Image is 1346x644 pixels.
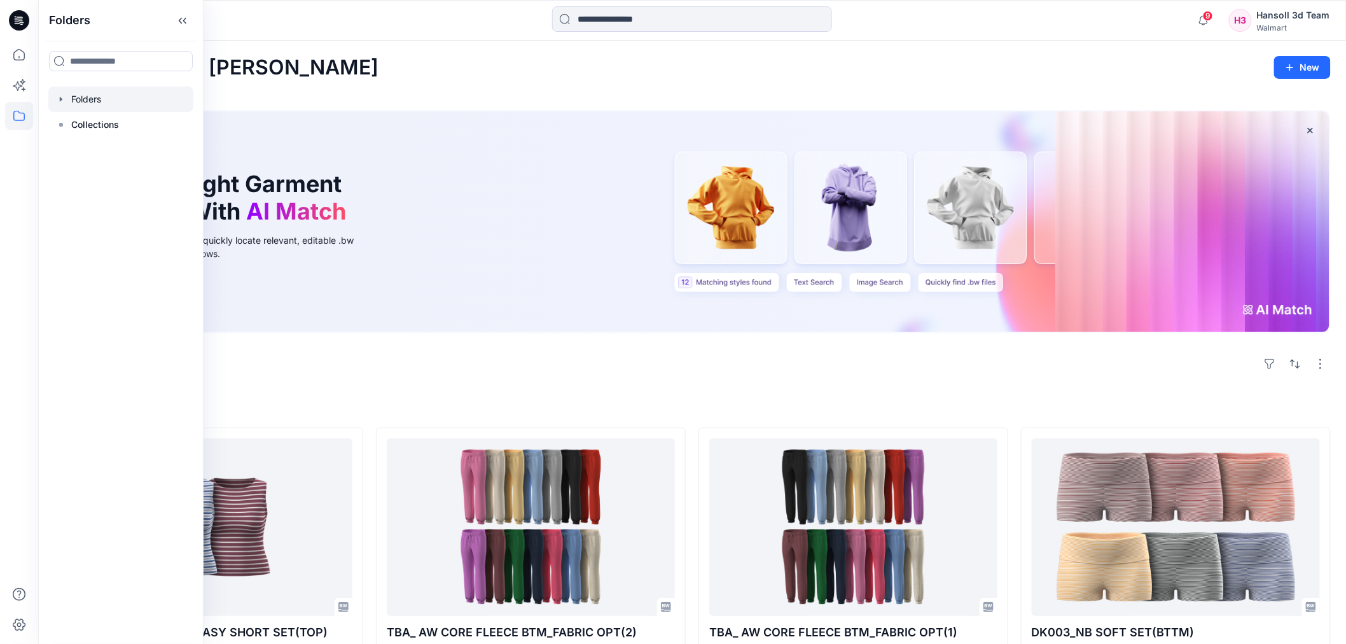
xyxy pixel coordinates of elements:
[85,234,371,260] div: Use text or image search to quickly locate relevant, editable .bw files for faster design workflows.
[246,197,346,225] span: AI Match
[71,117,119,132] p: Collections
[1229,9,1252,32] div: H3
[1257,23,1330,32] div: Walmart
[709,438,997,615] a: TBA_ AW CORE FLEECE BTM_FABRIC OPT(1)
[53,400,1331,415] h4: Styles
[1032,438,1320,615] a: DK003_NB SOFT SET(BTTM)
[1257,8,1330,23] div: Hansoll 3d Team
[85,171,352,225] h1: Find the Right Garment Instantly With
[1032,624,1320,641] p: DK003_NB SOFT SET(BTTM)
[53,56,378,80] h2: Welcome back, [PERSON_NAME]
[64,624,352,641] p: BK004_NB HIGH NECK EASY SHORT SET(TOP)
[387,438,675,615] a: TBA_ AW CORE FLEECE BTM_FABRIC OPT(2)
[709,624,997,641] p: TBA_ AW CORE FLEECE BTM_FABRIC OPT(1)
[64,438,352,615] a: BK004_NB HIGH NECK EASY SHORT SET(TOP)
[387,624,675,641] p: TBA_ AW CORE FLEECE BTM_FABRIC OPT(2)
[1203,11,1213,21] span: 9
[1274,56,1331,79] button: New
